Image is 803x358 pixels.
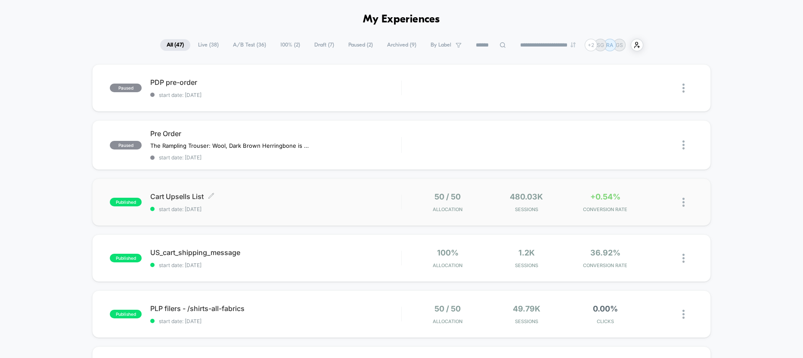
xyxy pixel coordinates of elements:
[160,39,190,51] span: All ( 47 )
[590,248,620,257] span: 36.92%
[510,192,543,201] span: 480.03k
[518,248,535,257] span: 1.2k
[342,39,379,51] span: Paused ( 2 )
[606,42,613,48] p: RA
[110,198,142,206] span: published
[150,206,401,212] span: start date: [DATE]
[150,318,401,324] span: start date: [DATE]
[513,304,540,313] span: 49.79k
[682,84,685,93] img: close
[568,318,642,324] span: CLICKS
[363,13,440,26] h1: My Experiences
[616,42,623,48] p: GS
[597,42,604,48] p: SG
[381,39,423,51] span: Archived ( 9 )
[110,254,142,262] span: published
[585,39,597,51] div: + 2
[150,129,401,138] span: Pre Order
[110,310,142,318] span: published
[110,84,142,92] span: paused
[150,304,401,313] span: PLP filers - /shirts-all-fabrics
[433,262,462,268] span: Allocation
[433,206,462,212] span: Allocation
[150,192,401,201] span: Cart Upsells List
[226,39,273,51] span: A/B Test ( 36 )
[489,206,564,212] span: Sessions
[682,140,685,149] img: close
[568,206,642,212] span: CONVERSION RATE
[593,304,618,313] span: 0.00%
[568,262,642,268] span: CONVERSION RATE
[274,39,307,51] span: 100% ( 2 )
[110,141,142,149] span: paused
[682,254,685,263] img: close
[437,248,459,257] span: 100%
[150,154,401,161] span: start date: [DATE]
[192,39,225,51] span: Live ( 38 )
[308,39,341,51] span: Draft ( 7 )
[590,192,620,201] span: +0.54%
[489,262,564,268] span: Sessions
[150,142,310,149] span: The Rampling Trouser: Wool, Dark Brown Herringbone is available to buy on pre-order.Orders contai...
[434,192,461,201] span: 50 / 50
[150,92,401,98] span: start date: [DATE]
[433,318,462,324] span: Allocation
[682,310,685,319] img: close
[570,42,576,47] img: end
[150,262,401,268] span: start date: [DATE]
[489,318,564,324] span: Sessions
[150,248,401,257] span: US_cart_shipping_message
[431,42,451,48] span: By Label
[434,304,461,313] span: 50 / 50
[150,78,401,87] span: PDP pre-order
[682,198,685,207] img: close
